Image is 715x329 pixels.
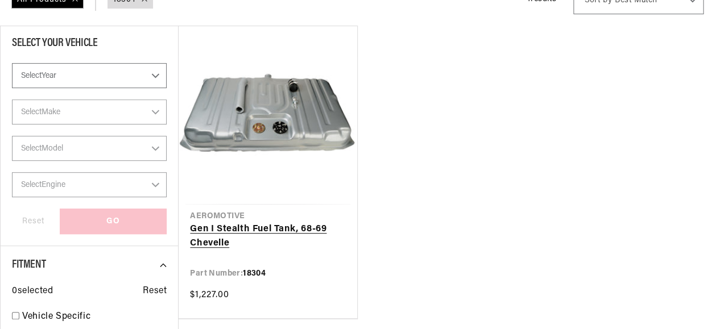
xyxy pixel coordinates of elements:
a: Vehicle Specific [22,310,167,324]
span: Fitment [12,259,46,270]
div: Select Your Vehicle [12,38,167,52]
select: Make [12,99,167,124]
span: 0 selected [12,284,53,299]
a: Gen I Stealth Fuel Tank, 68-69 Chevelle [190,222,345,251]
select: Engine [12,172,167,197]
span: Reset [143,284,167,299]
select: Year [12,63,167,88]
select: Model [12,136,167,161]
